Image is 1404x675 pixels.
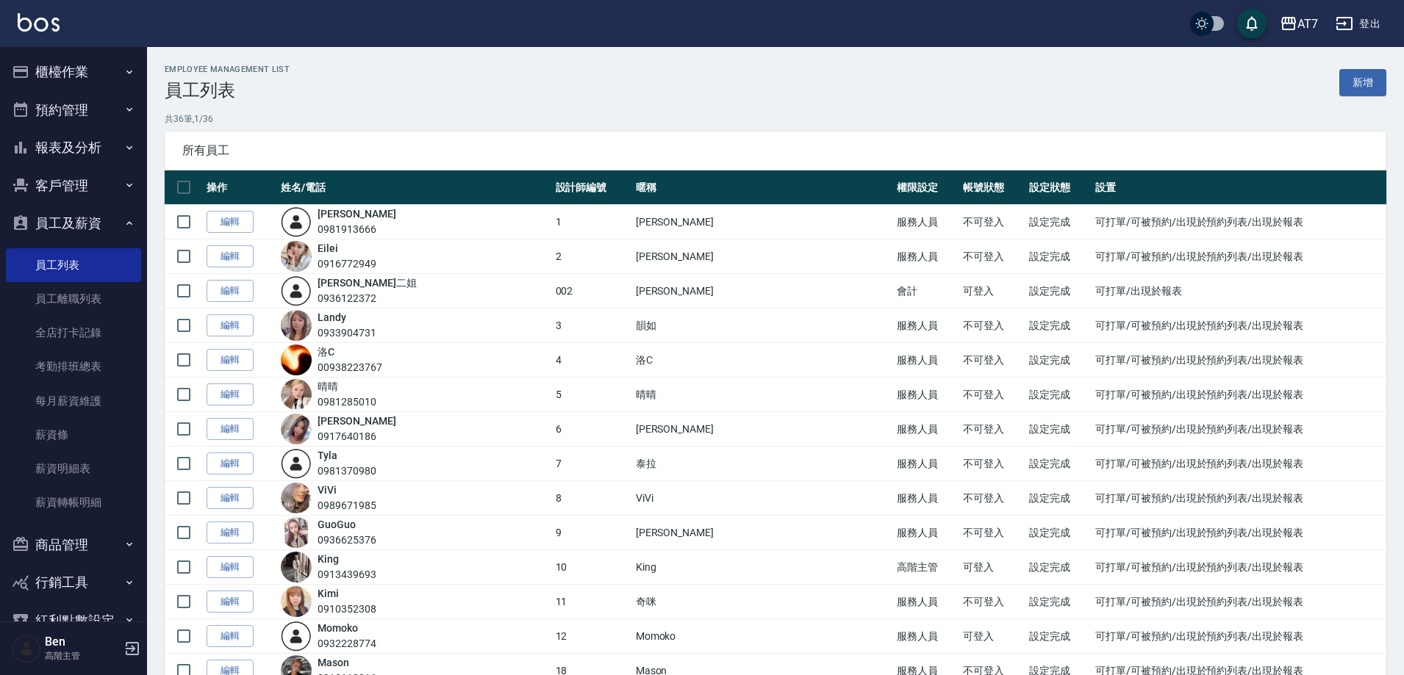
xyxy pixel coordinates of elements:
td: 可登入 [959,274,1025,308]
td: 服務人員 [893,378,959,412]
td: 12 [552,619,632,654]
td: 可打單/可被預約/出現於預約列表/出現於報表 [1092,308,1386,343]
button: 櫃檯作業 [6,53,141,91]
div: 0981370980 [318,463,376,479]
td: 不可登入 [959,205,1025,239]
td: 設定完成 [1025,412,1092,447]
img: avatar.jpeg [281,344,312,375]
td: 6 [552,412,632,447]
a: 晴晴 [318,380,338,392]
th: 暱稱 [632,170,893,205]
a: 編輯 [207,383,254,406]
a: 編輯 [207,314,254,337]
td: 會計 [893,274,959,308]
button: 行銷工具 [6,563,141,602]
th: 設定狀態 [1025,170,1092,205]
td: 韻如 [632,308,893,343]
td: 8 [552,481,632,516]
td: Momoko [632,619,893,654]
a: 編輯 [207,625,254,648]
td: 9 [552,516,632,550]
a: 全店打卡記錄 [6,316,141,350]
td: 不可登入 [959,239,1025,274]
a: 編輯 [207,556,254,579]
img: user-login-man-human-body-mobile-person-512.png [281,275,312,306]
td: 可打單/可被預約/出現於預約列表/出現於報表 [1092,550,1386,585]
img: avatar.jpeg [281,517,312,548]
img: user-login-man-human-body-mobile-person-512.png [281,448,312,479]
button: 紅利點數設定 [6,602,141,640]
a: 編輯 [207,521,254,544]
td: 可打單/可被預約/出現於預約列表/出現於報表 [1092,447,1386,481]
a: GuoGuo [318,519,356,530]
div: 0981285010 [318,394,376,410]
div: 0933904731 [318,325,376,341]
td: 服務人員 [893,585,959,619]
a: 編輯 [207,487,254,510]
td: 可登入 [959,619,1025,654]
a: 編輯 [207,418,254,441]
td: 奇咪 [632,585,893,619]
td: 設定完成 [1025,343,1092,378]
td: 服務人員 [893,412,959,447]
h2: Employee Management List [165,65,290,74]
img: Person [12,634,41,663]
a: Landy [318,311,346,323]
td: 設定完成 [1025,447,1092,481]
div: 00938223767 [318,360,382,375]
div: 0917640186 [318,429,395,444]
td: 不可登入 [959,308,1025,343]
td: 可打單/可被預約/出現於預約列表/出現於報表 [1092,205,1386,239]
a: King [318,553,339,565]
td: 可打單/可被預約/出現於預約列表/出現於報表 [1092,516,1386,550]
td: 可打單/可被預約/出現於預約列表/出現於報表 [1092,481,1386,516]
td: 設定完成 [1025,378,1092,412]
a: 薪資條 [6,418,141,452]
div: 0913439693 [318,567,376,582]
td: 002 [552,274,632,308]
a: 編輯 [207,349,254,372]
img: user-login-man-human-body-mobile-person-512.png [281,621,312,651]
td: ViVi [632,481,893,516]
td: 可登入 [959,550,1025,585]
img: avatar.jpeg [281,310,312,341]
td: 服務人員 [893,343,959,378]
button: 登出 [1330,10,1386,37]
a: 編輯 [207,245,254,268]
a: ViVi [318,484,337,496]
div: 0936122372 [318,291,416,306]
img: avatar.jpeg [281,586,312,617]
div: 0981913666 [318,222,395,237]
p: 高階主管 [45,649,120,663]
button: AT7 [1274,9,1324,39]
td: 服務人員 [893,205,959,239]
a: [PERSON_NAME] [318,208,395,220]
td: 不可登入 [959,343,1025,378]
td: 設定完成 [1025,481,1092,516]
button: 預約管理 [6,91,141,129]
th: 帳號狀態 [959,170,1025,205]
a: 考勤排班總表 [6,350,141,383]
td: 服務人員 [893,239,959,274]
a: Momoko [318,622,358,634]
a: Mason [318,657,349,668]
a: Tyla [318,450,337,461]
td: [PERSON_NAME] [632,274,893,308]
td: [PERSON_NAME] [632,516,893,550]
td: 高階主管 [893,550,959,585]
div: 0916772949 [318,256,376,272]
th: 操作 [203,170,277,205]
td: 不可登入 [959,412,1025,447]
p: 共 36 筆, 1 / 36 [165,112,1386,126]
td: 設定完成 [1025,550,1092,585]
a: 薪資明細表 [6,452,141,486]
img: user-login-man-human-body-mobile-person-512.png [281,206,312,237]
td: 可打單/可被預約/出現於預約列表/出現於報表 [1092,585,1386,619]
td: 不可登入 [959,481,1025,516]
img: avatar.jpeg [281,552,312,582]
td: 不可登入 [959,585,1025,619]
a: Kimi [318,588,339,599]
td: 可打單/可被預約/出現於預約列表/出現於報表 [1092,412,1386,447]
td: 泰拉 [632,447,893,481]
td: 可打單/出現於報表 [1092,274,1386,308]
